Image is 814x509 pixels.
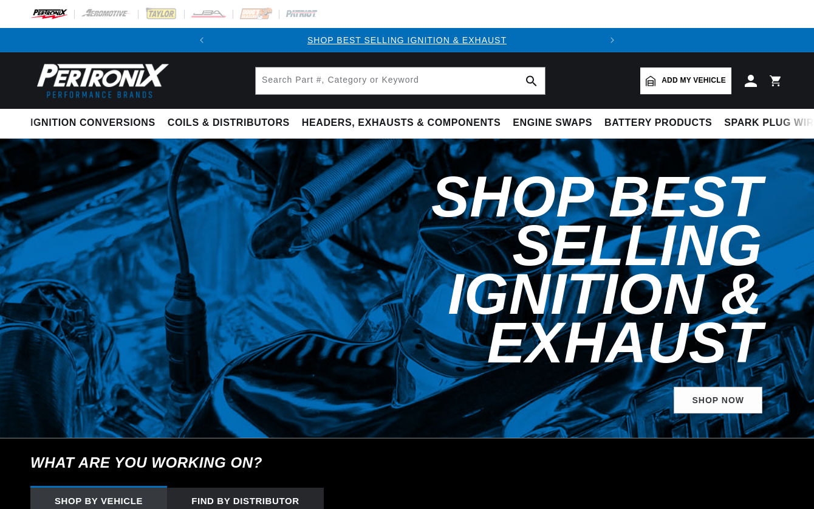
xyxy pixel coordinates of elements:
a: Add my vehicle [640,68,731,94]
h2: Shop Best Selling Ignition & Exhaust [243,173,762,367]
img: Pertronix [30,60,170,102]
summary: Headers, Exhausts & Components [296,109,507,137]
a: SHOP NOW [674,387,762,414]
summary: Engine Swaps [507,109,598,137]
summary: Ignition Conversions [30,109,162,137]
span: Ignition Conversions [30,117,156,130]
button: search button [518,68,545,94]
input: Search Part #, Category or Keyword [256,68,545,94]
div: Announcement [214,33,600,47]
span: Add my vehicle [662,75,726,86]
span: Headers, Exhausts & Components [302,117,501,130]
a: SHOP BEST SELLING IGNITION & EXHAUST [307,35,507,45]
span: Coils & Distributors [168,117,290,130]
summary: Battery Products [598,109,718,137]
button: Translation missing: en.sections.announcements.next_announcement [600,28,624,52]
span: Engine Swaps [513,117,592,130]
div: 1 of 2 [214,33,600,47]
span: Battery Products [604,117,712,130]
button: Translation missing: en.sections.announcements.previous_announcement [190,28,214,52]
summary: Coils & Distributors [162,109,296,137]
